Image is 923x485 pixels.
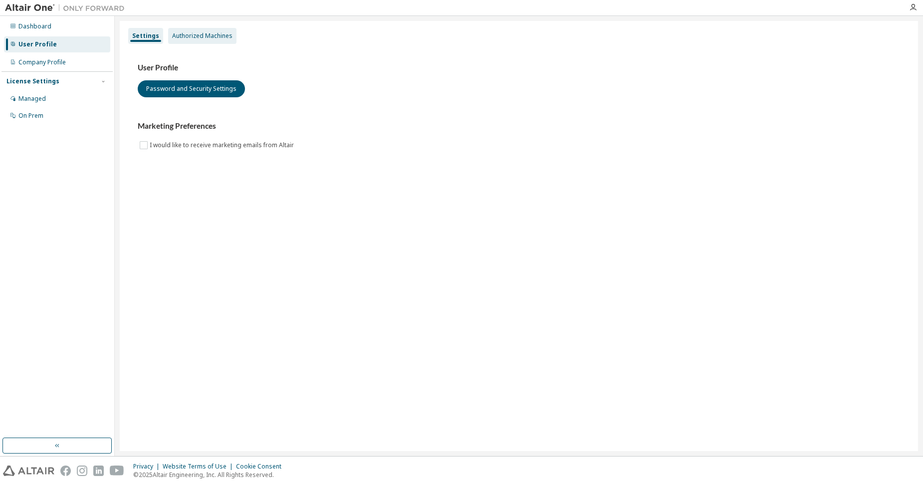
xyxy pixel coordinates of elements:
img: linkedin.svg [93,466,104,476]
div: Website Terms of Use [163,463,236,471]
div: Authorized Machines [172,32,232,40]
img: altair_logo.svg [3,466,54,476]
h3: Marketing Preferences [138,121,900,131]
h3: User Profile [138,63,900,73]
button: Password and Security Settings [138,80,245,97]
div: On Prem [18,112,43,120]
img: instagram.svg [77,466,87,476]
img: Altair One [5,3,130,13]
div: User Profile [18,40,57,48]
img: facebook.svg [60,466,71,476]
img: youtube.svg [110,466,124,476]
div: Company Profile [18,58,66,66]
div: Dashboard [18,22,51,30]
div: Settings [132,32,159,40]
div: License Settings [6,77,59,85]
label: I would like to receive marketing emails from Altair [150,139,296,151]
div: Managed [18,95,46,103]
div: Privacy [133,463,163,471]
div: Cookie Consent [236,463,287,471]
p: © 2025 Altair Engineering, Inc. All Rights Reserved. [133,471,287,479]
